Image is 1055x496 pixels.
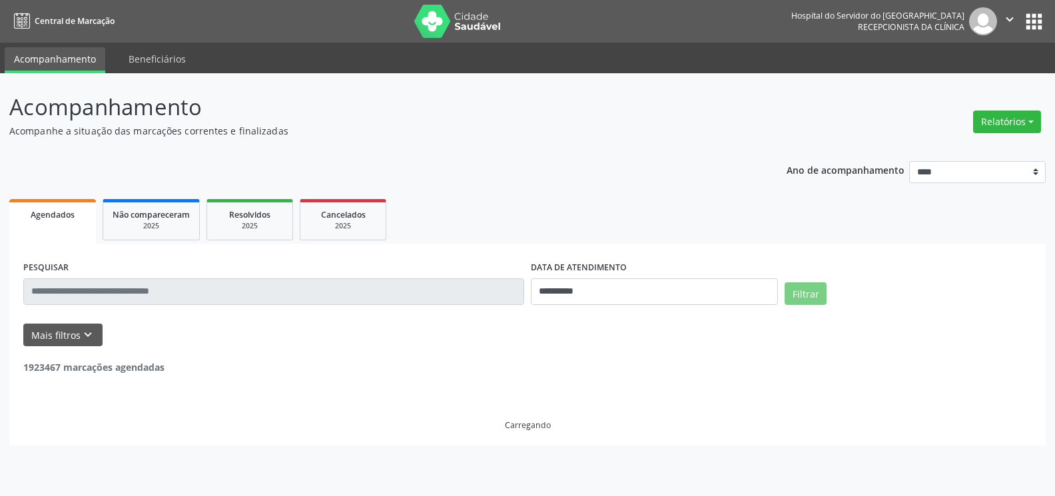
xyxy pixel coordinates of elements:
[119,47,195,71] a: Beneficiários
[35,15,115,27] span: Central de Marcação
[785,282,827,305] button: Filtrar
[973,111,1041,133] button: Relatórios
[9,91,735,124] p: Acompanhamento
[23,324,103,347] button: Mais filtroskeyboard_arrow_down
[23,361,165,373] strong: 1923467 marcações agendadas
[531,258,627,278] label: DATA DE ATENDIMENTO
[113,221,190,231] div: 2025
[229,209,270,220] span: Resolvidos
[787,161,904,178] p: Ano de acompanhamento
[310,221,376,231] div: 2025
[969,7,997,35] img: img
[505,419,551,431] div: Carregando
[113,209,190,220] span: Não compareceram
[321,209,366,220] span: Cancelados
[791,10,964,21] div: Hospital do Servidor do [GEOGRAPHIC_DATA]
[23,258,69,278] label: PESQUISAR
[997,7,1022,35] button: 
[1022,10,1046,33] button: apps
[5,47,105,73] a: Acompanhamento
[216,221,283,231] div: 2025
[1002,12,1017,27] i: 
[31,209,75,220] span: Agendados
[81,328,95,342] i: keyboard_arrow_down
[9,10,115,32] a: Central de Marcação
[858,21,964,33] span: Recepcionista da clínica
[9,124,735,138] p: Acompanhe a situação das marcações correntes e finalizadas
